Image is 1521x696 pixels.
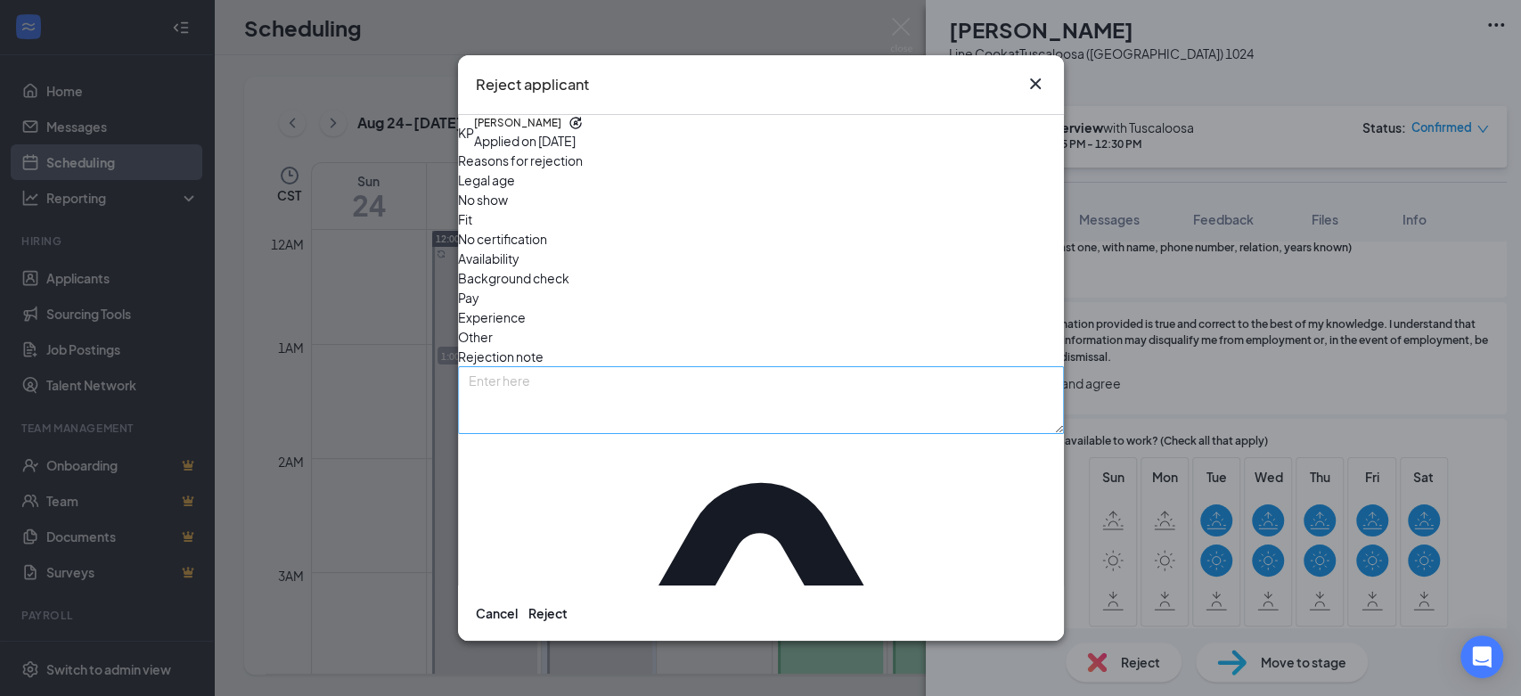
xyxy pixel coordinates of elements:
[528,603,568,623] button: Reject
[1460,635,1503,678] div: Open Intercom Messenger
[458,123,474,143] div: KP
[1025,73,1046,94] button: Close
[458,249,519,268] span: Availability
[458,209,472,229] span: Fit
[458,152,583,168] span: Reasons for rejection
[458,170,515,190] span: Legal age
[474,131,583,151] div: Applied on [DATE]
[458,229,547,249] span: No certification
[476,73,589,96] h3: Reject applicant
[458,288,479,307] span: Pay
[458,307,526,327] span: Experience
[476,603,518,623] button: Cancel
[458,327,493,347] span: Other
[568,116,583,130] svg: Reapply
[458,268,569,288] span: Background check
[458,190,508,209] span: No show
[1025,73,1046,94] svg: Cross
[458,348,544,364] span: Rejection note
[474,115,561,131] h5: [PERSON_NAME]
